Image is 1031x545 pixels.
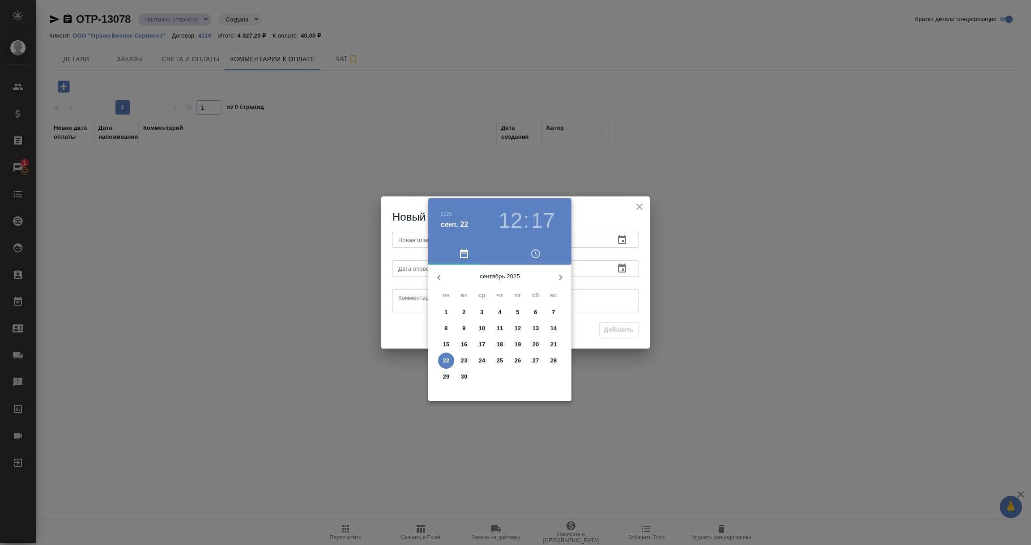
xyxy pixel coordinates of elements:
button: 21 [545,336,562,353]
p: 11 [497,324,503,333]
p: 4 [498,308,501,317]
button: 13 [528,320,544,336]
button: 2 [456,304,472,320]
button: 8 [438,320,454,336]
p: 25 [497,356,503,365]
h3: : [523,208,529,233]
button: 12 [498,208,522,233]
button: 29 [438,369,454,385]
span: пн [438,291,454,300]
span: вт [456,291,472,300]
span: сб [528,291,544,300]
p: 28 [550,356,557,365]
p: 9 [462,324,465,333]
p: 22 [443,356,450,365]
span: вс [545,291,562,300]
p: 16 [461,340,468,349]
p: сентябрь 2025 [450,272,550,281]
span: ср [474,291,490,300]
button: 19 [510,336,526,353]
button: 24 [474,353,490,369]
button: 14 [545,320,562,336]
p: 15 [443,340,450,349]
button: 25 [492,353,508,369]
button: 17 [531,208,555,233]
p: 27 [533,356,539,365]
p: 23 [461,356,468,365]
button: 28 [545,353,562,369]
button: сент. 22 [441,219,469,230]
p: 8 [444,324,447,333]
button: 11 [492,320,508,336]
button: 3 [474,304,490,320]
button: 18 [492,336,508,353]
button: 27 [528,353,544,369]
p: 2 [462,308,465,317]
button: 30 [456,369,472,385]
button: 22 [438,353,454,369]
p: 1 [444,308,447,317]
p: 21 [550,340,557,349]
button: 23 [456,353,472,369]
p: 20 [533,340,539,349]
button: 10 [474,320,490,336]
button: 1 [438,304,454,320]
button: 4 [492,304,508,320]
span: чт [492,291,508,300]
button: 20 [528,336,544,353]
p: 26 [515,356,521,365]
p: 10 [479,324,486,333]
p: 19 [515,340,521,349]
p: 6 [534,308,537,317]
p: 14 [550,324,557,333]
p: 7 [552,308,555,317]
button: 7 [545,304,562,320]
button: 12 [510,320,526,336]
p: 13 [533,324,539,333]
p: 24 [479,356,486,365]
p: 18 [497,340,503,349]
span: пт [510,291,526,300]
button: 15 [438,336,454,353]
p: 17 [479,340,486,349]
p: 12 [515,324,521,333]
button: 17 [474,336,490,353]
button: 2025 [441,211,452,217]
button: 5 [510,304,526,320]
button: 6 [528,304,544,320]
button: 16 [456,336,472,353]
p: 3 [480,308,483,317]
button: 9 [456,320,472,336]
p: 30 [461,372,468,381]
button: 26 [510,353,526,369]
p: 29 [443,372,450,381]
p: 5 [516,308,519,317]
